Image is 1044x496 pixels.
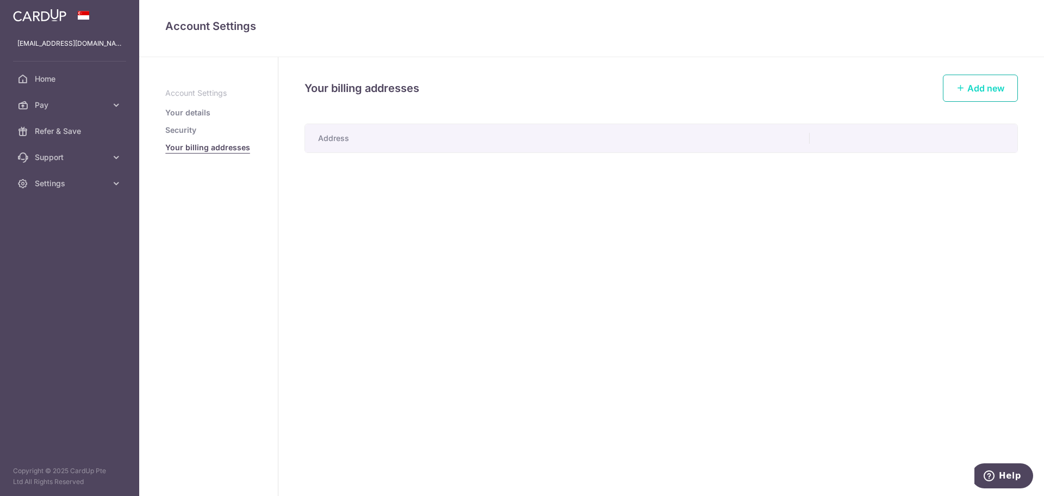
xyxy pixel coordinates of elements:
[24,8,47,17] span: Help
[13,9,66,22] img: CardUp
[967,83,1004,94] span: Add new
[165,17,1018,35] h4: Account Settings
[96,8,119,17] span: Help
[165,107,210,118] a: Your details
[305,124,810,152] th: Address
[304,79,419,97] h4: Your billing addresses
[35,178,107,189] span: Settings
[165,142,250,153] a: Your billing addresses
[17,38,122,49] p: [EMAIL_ADDRESS][DOMAIN_NAME]
[35,126,107,137] span: Refer & Save
[943,75,1018,102] a: Add new
[35,152,107,163] span: Support
[165,125,196,136] a: Security
[165,88,252,99] p: Account Settings
[35,74,107,84] span: Home
[35,100,107,111] span: Pay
